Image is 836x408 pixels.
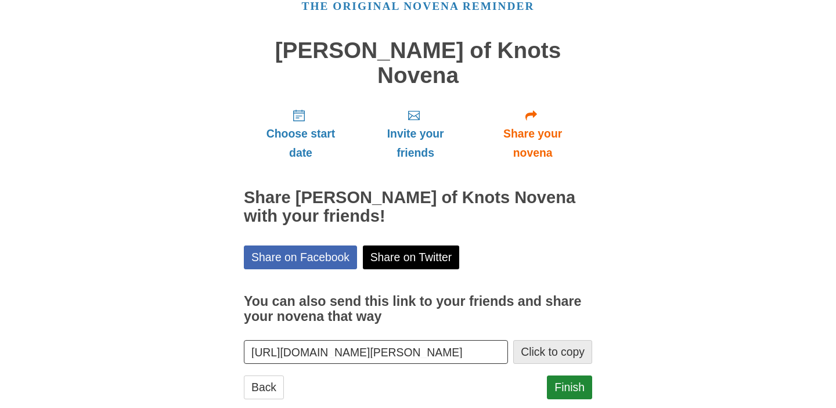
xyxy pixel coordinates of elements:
[244,189,592,226] h2: Share [PERSON_NAME] of Knots Novena with your friends!
[244,99,358,168] a: Choose start date
[369,124,462,163] span: Invite your friends
[547,375,592,399] a: Finish
[513,340,592,364] button: Click to copy
[473,99,592,168] a: Share your novena
[244,294,592,324] h3: You can also send this link to your friends and share your novena that way
[244,375,284,399] a: Back
[358,99,473,168] a: Invite your friends
[255,124,346,163] span: Choose start date
[485,124,581,163] span: Share your novena
[244,38,592,88] h1: [PERSON_NAME] of Knots Novena
[244,245,357,269] a: Share on Facebook
[363,245,460,269] a: Share on Twitter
